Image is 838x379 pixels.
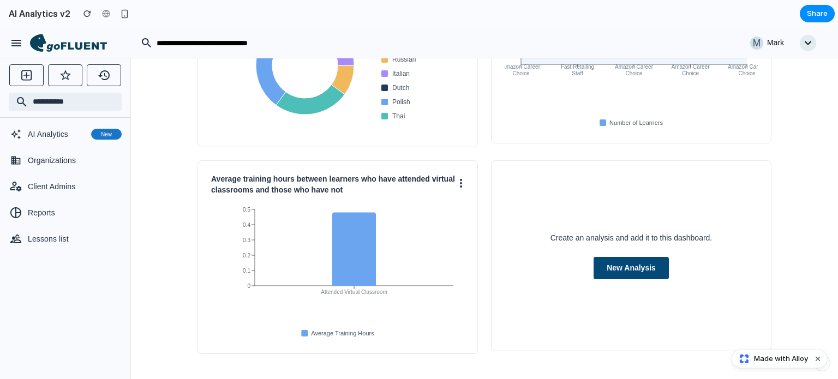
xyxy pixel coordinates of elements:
button: Share [800,5,835,22]
span: Made with Alloy [754,353,808,364]
h2: AI Analytics v2 [4,7,70,20]
button: Dismiss watermark [811,352,824,365]
span: Share [807,8,828,19]
a: Made with Alloy [732,353,809,364]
